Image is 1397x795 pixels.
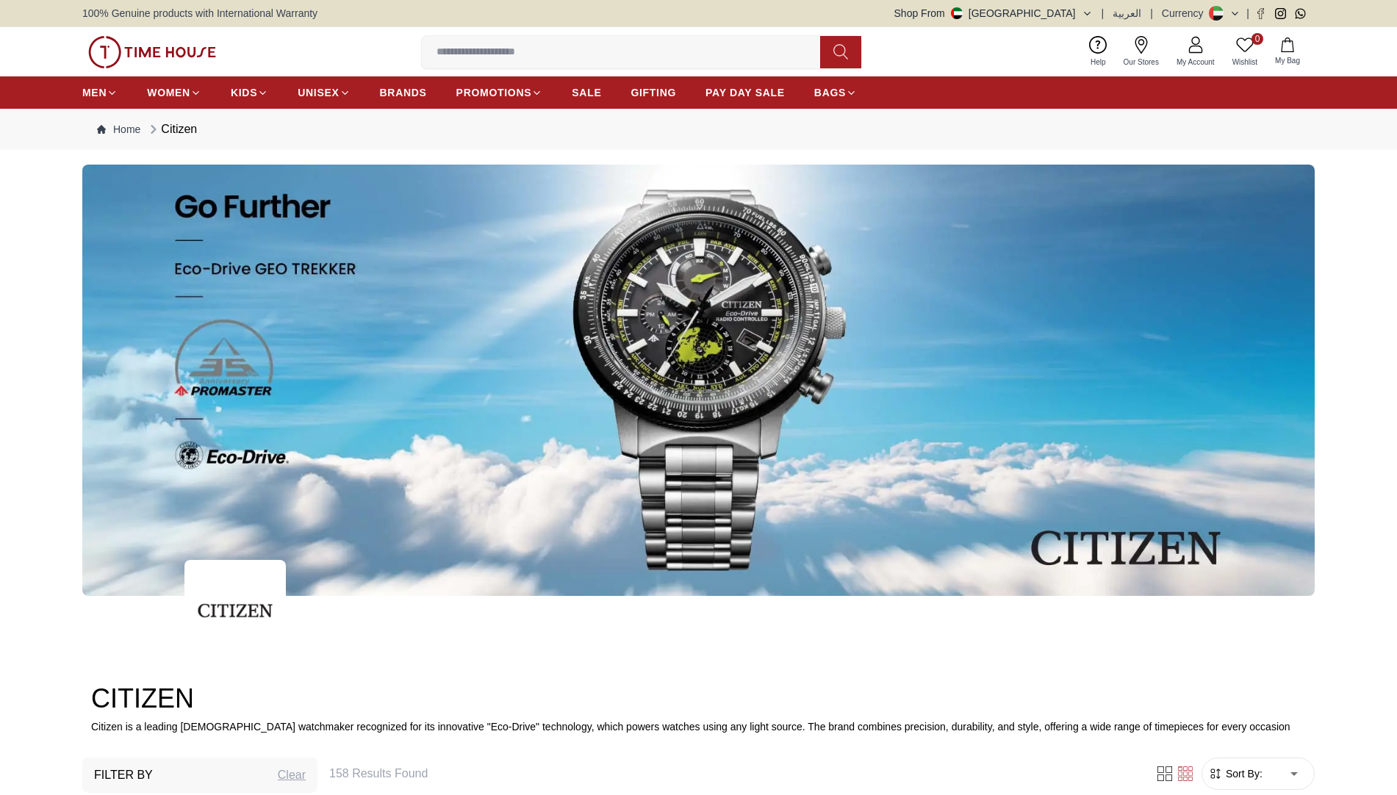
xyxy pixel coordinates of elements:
span: My Bag [1269,55,1306,66]
span: GIFTING [631,85,676,100]
a: Instagram [1275,8,1286,19]
img: ... [82,165,1315,596]
div: Currency [1162,6,1210,21]
span: UNISEX [298,85,339,100]
a: GIFTING [631,79,676,106]
img: United Arab Emirates [951,7,963,19]
button: My Bag [1266,35,1309,69]
span: BAGS [814,85,846,100]
span: Help [1085,57,1112,68]
span: PAY DAY SALE [705,85,785,100]
a: MEN [82,79,118,106]
span: 100% Genuine products with International Warranty [82,6,317,21]
a: SALE [572,79,601,106]
button: Shop From[GEOGRAPHIC_DATA] [894,6,1093,21]
a: KIDS [231,79,268,106]
a: UNISEX [298,79,350,106]
span: Wishlist [1227,57,1263,68]
a: 0Wishlist [1224,33,1266,71]
div: Citizen [146,120,197,138]
span: Sort By: [1223,766,1263,781]
nav: Breadcrumb [82,109,1315,150]
h3: Filter By [94,766,153,784]
img: ... [184,560,286,661]
button: Sort By: [1208,766,1263,781]
a: PROMOTIONS [456,79,543,106]
span: MEN [82,85,107,100]
h2: CITIZEN [91,684,1306,713]
span: WOMEN [147,85,190,100]
img: ... [88,36,216,68]
span: | [1102,6,1105,21]
span: My Account [1171,57,1221,68]
a: Facebook [1255,8,1266,19]
h6: 158 Results Found [329,765,1137,783]
span: KIDS [231,85,257,100]
span: Our Stores [1118,57,1165,68]
button: العربية [1113,6,1141,21]
p: Citizen is a leading [DEMOGRAPHIC_DATA] watchmaker recognized for its innovative "Eco-Drive" tech... [91,719,1306,734]
div: Clear [278,766,306,784]
a: Our Stores [1115,33,1168,71]
a: BAGS [814,79,857,106]
span: SALE [572,85,601,100]
a: PAY DAY SALE [705,79,785,106]
a: Home [97,122,140,137]
span: BRANDS [380,85,427,100]
span: | [1246,6,1249,21]
span: | [1150,6,1153,21]
a: Whatsapp [1295,8,1306,19]
span: PROMOTIONS [456,85,532,100]
span: 0 [1251,33,1263,45]
a: BRANDS [380,79,427,106]
a: WOMEN [147,79,201,106]
a: Help [1082,33,1115,71]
